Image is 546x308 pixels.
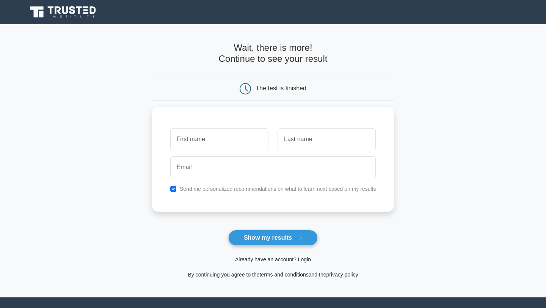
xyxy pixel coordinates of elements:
div: The test is finished [256,85,306,91]
a: Already have an account? Login [235,256,311,262]
input: First name [170,128,268,150]
div: By continuing you agree to the and the [147,270,399,279]
a: privacy policy [326,272,358,278]
input: Last name [278,128,376,150]
input: Email [170,156,376,178]
button: Show my results [228,230,318,246]
a: terms and conditions [260,272,309,278]
label: Send me personalized recommendations on what to learn next based on my results [180,186,376,192]
h4: Wait, there is more! Continue to see your result [152,42,394,64]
